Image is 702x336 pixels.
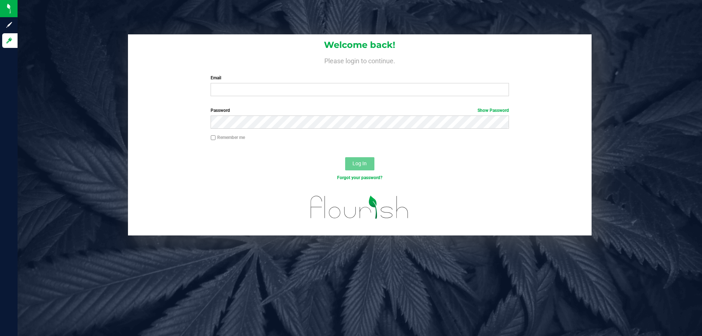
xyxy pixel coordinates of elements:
[211,134,245,141] label: Remember me
[128,56,592,64] h4: Please login to continue.
[128,40,592,50] h1: Welcome back!
[5,37,13,44] inline-svg: Log in
[302,189,418,226] img: flourish_logo.svg
[337,175,382,180] a: Forgot your password?
[211,108,230,113] span: Password
[211,135,216,140] input: Remember me
[5,21,13,29] inline-svg: Sign up
[345,157,374,170] button: Log In
[211,75,509,81] label: Email
[352,161,367,166] span: Log In
[478,108,509,113] a: Show Password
